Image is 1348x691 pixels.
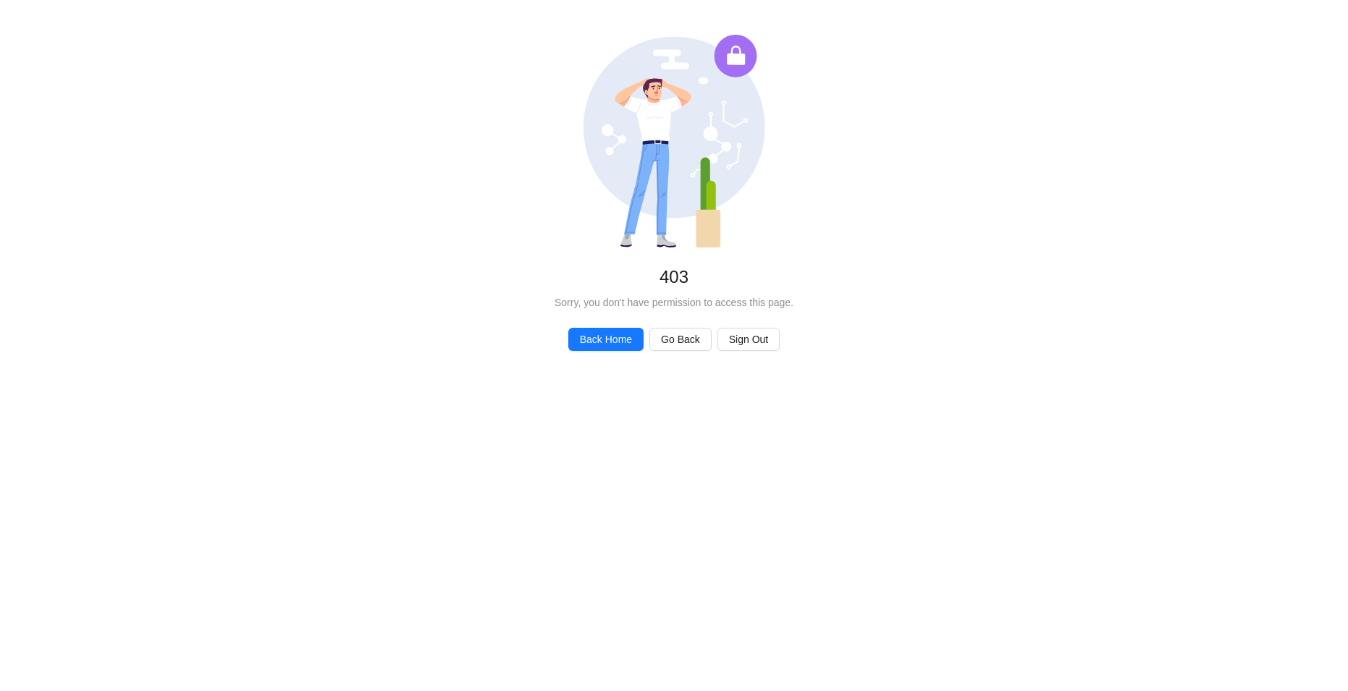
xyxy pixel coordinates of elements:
[661,331,700,347] span: Go Back
[717,328,780,351] button: Sign Out
[580,331,632,347] span: Back Home
[729,331,768,347] span: Sign Out
[23,294,1325,310] div: Sorry, you don't have permission to access this page.
[568,328,644,351] button: Back Home
[649,328,712,351] button: Go Back
[23,266,1325,289] div: 403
